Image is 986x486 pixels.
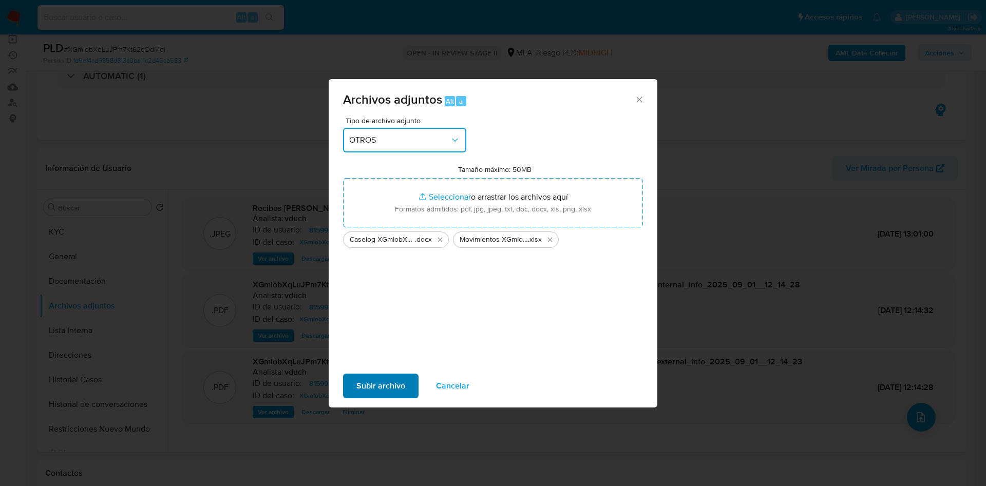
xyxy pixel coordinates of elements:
span: a [459,96,463,106]
span: Movimientos XGmIobXqLuJPm7Kt62cOdMqi_2025_08_19_05_33_52 [460,235,528,245]
span: Cancelar [436,375,469,397]
span: OTROS [349,135,450,145]
span: .docx [415,235,432,245]
span: Tipo de archivo adjunto [346,117,469,124]
label: Tamaño máximo: 50MB [458,165,532,174]
button: Eliminar Caselog XGmIobXqLuJPm7Kt62cOdMqi_2025_08_19_05_33_52.docx [434,234,446,246]
span: Alt [446,96,454,106]
span: .xlsx [528,235,542,245]
span: Archivos adjuntos [343,90,442,108]
span: Subir archivo [356,375,405,397]
button: Cancelar [423,374,483,398]
button: Eliminar Movimientos XGmIobXqLuJPm7Kt62cOdMqi_2025_08_19_05_33_52.xlsx [544,234,556,246]
ul: Archivos seleccionados [343,227,643,248]
span: Caselog XGmIobXqLuJPm7Kt62cOdMqi_2025_08_19_05_33_52 [350,235,415,245]
button: OTROS [343,128,466,152]
button: Cerrar [634,94,643,104]
button: Subir archivo [343,374,419,398]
